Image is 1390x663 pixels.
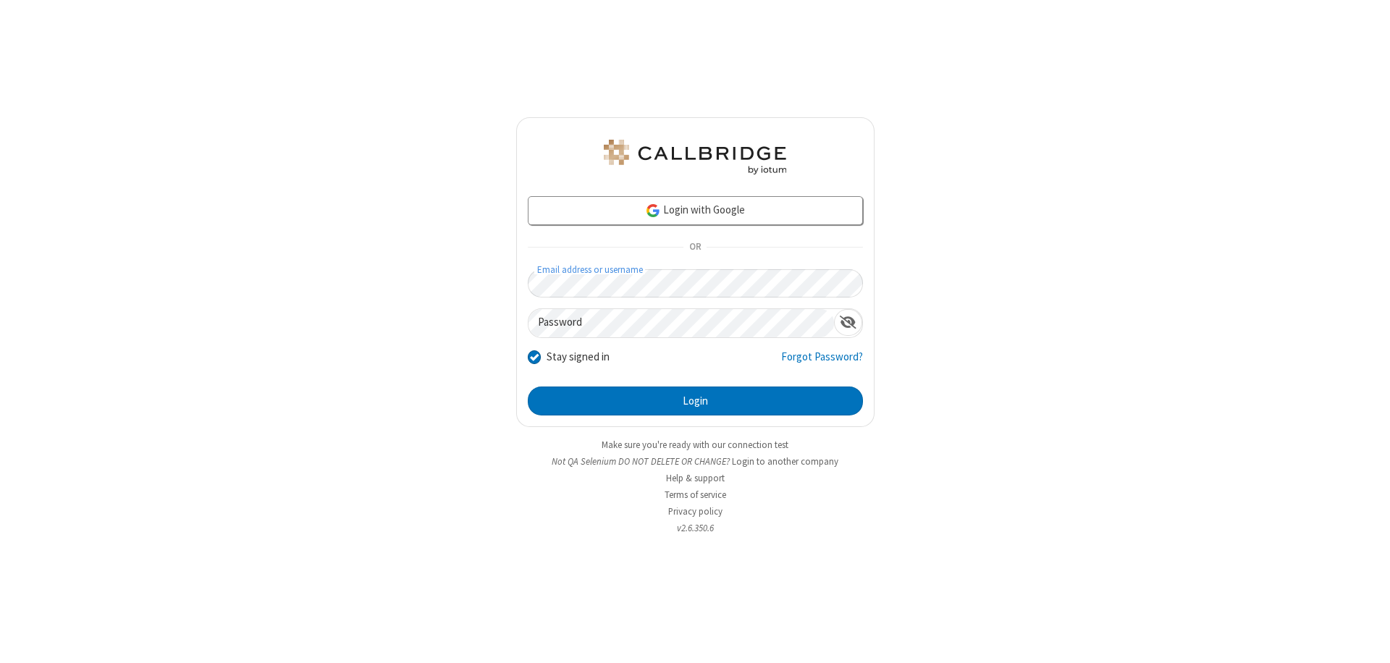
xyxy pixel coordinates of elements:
a: Terms of service [665,489,726,501]
a: Forgot Password? [781,349,863,376]
a: Privacy policy [668,505,723,518]
li: Not QA Selenium DO NOT DELETE OR CHANGE? [516,455,875,468]
div: Show password [834,309,862,336]
button: Login to another company [732,455,838,468]
span: OR [683,237,707,258]
img: QA Selenium DO NOT DELETE OR CHANGE [601,140,789,174]
input: Password [528,309,834,337]
label: Stay signed in [547,349,610,366]
a: Login with Google [528,196,863,225]
img: google-icon.png [645,203,661,219]
button: Login [528,387,863,415]
a: Help & support [666,472,725,484]
li: v2.6.350.6 [516,521,875,535]
a: Make sure you're ready with our connection test [602,439,788,451]
input: Email address or username [528,269,863,297]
